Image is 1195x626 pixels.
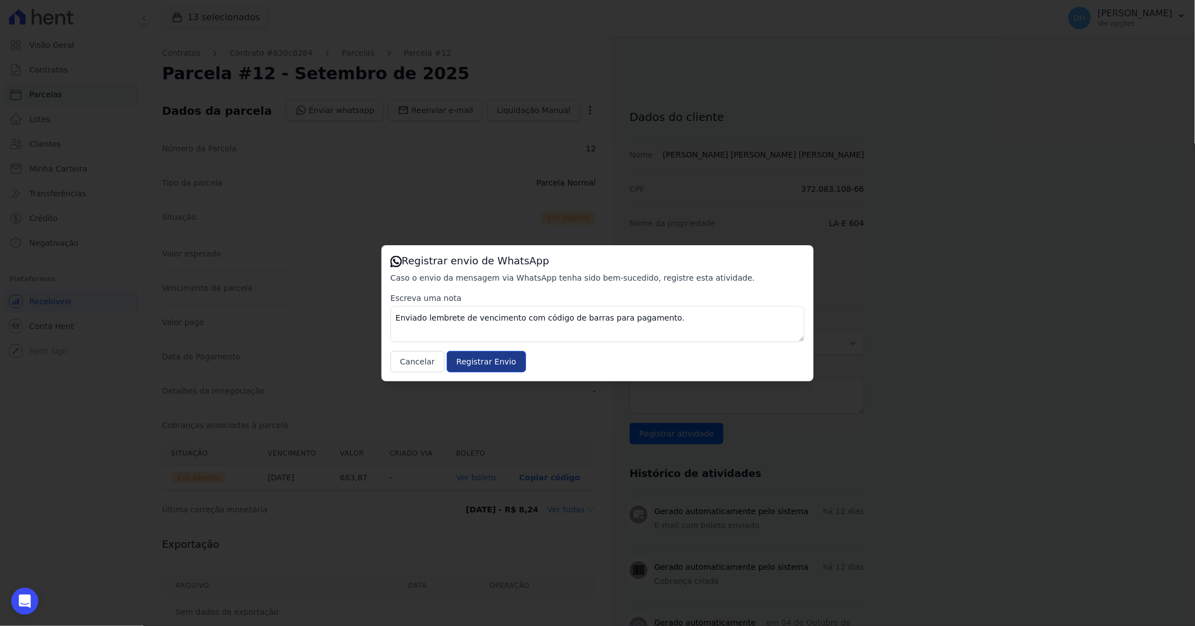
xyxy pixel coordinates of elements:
[447,351,525,372] input: Registrar Envio
[390,292,805,304] label: Escreva uma nota
[390,351,444,372] button: Cancelar
[390,272,805,283] p: Caso o envio da mensagem via WhatsApp tenha sido bem-sucedido, registre esta atividade.
[11,588,38,615] div: Open Intercom Messenger
[390,254,805,268] h3: Registrar envio de WhatsApp
[390,306,805,342] textarea: Enviado lembrete de vencimento com código de barras para pagamento.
